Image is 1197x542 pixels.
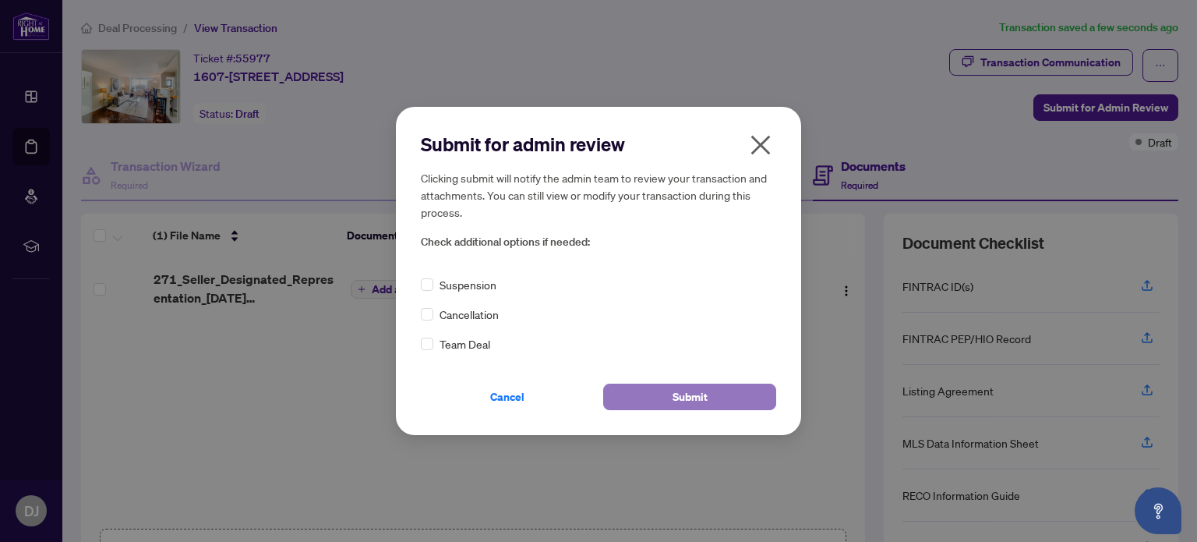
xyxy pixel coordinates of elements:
span: Cancel [490,384,524,409]
span: Team Deal [440,335,490,352]
button: Cancel [421,384,594,410]
button: Open asap [1135,487,1181,534]
h5: Clicking submit will notify the admin team to review your transaction and attachments. You can st... [421,169,776,221]
span: Suspension [440,276,496,293]
h2: Submit for admin review [421,132,776,157]
span: close [748,133,773,158]
span: Submit [673,384,708,409]
button: Submit [603,384,776,410]
span: Check additional options if needed: [421,233,776,251]
span: Cancellation [440,306,499,323]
